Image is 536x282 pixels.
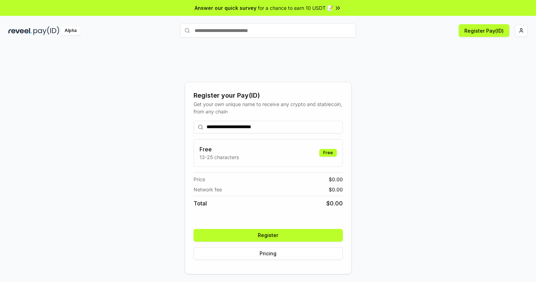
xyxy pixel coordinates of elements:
[200,145,239,153] h3: Free
[200,153,239,161] p: 13-25 characters
[329,186,343,193] span: $ 0.00
[459,24,509,37] button: Register Pay(ID)
[195,4,256,12] span: Answer our quick survey
[319,149,337,157] div: Free
[194,186,222,193] span: Network fee
[194,199,207,208] span: Total
[33,26,59,35] img: pay_id
[326,199,343,208] span: $ 0.00
[8,26,32,35] img: reveel_dark
[194,229,343,242] button: Register
[61,26,80,35] div: Alpha
[194,247,343,260] button: Pricing
[329,176,343,183] span: $ 0.00
[194,91,343,100] div: Register your Pay(ID)
[258,4,333,12] span: for a chance to earn 10 USDT 📝
[194,100,343,115] div: Get your own unique name to receive any crypto and stablecoin, from any chain
[194,176,205,183] span: Price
